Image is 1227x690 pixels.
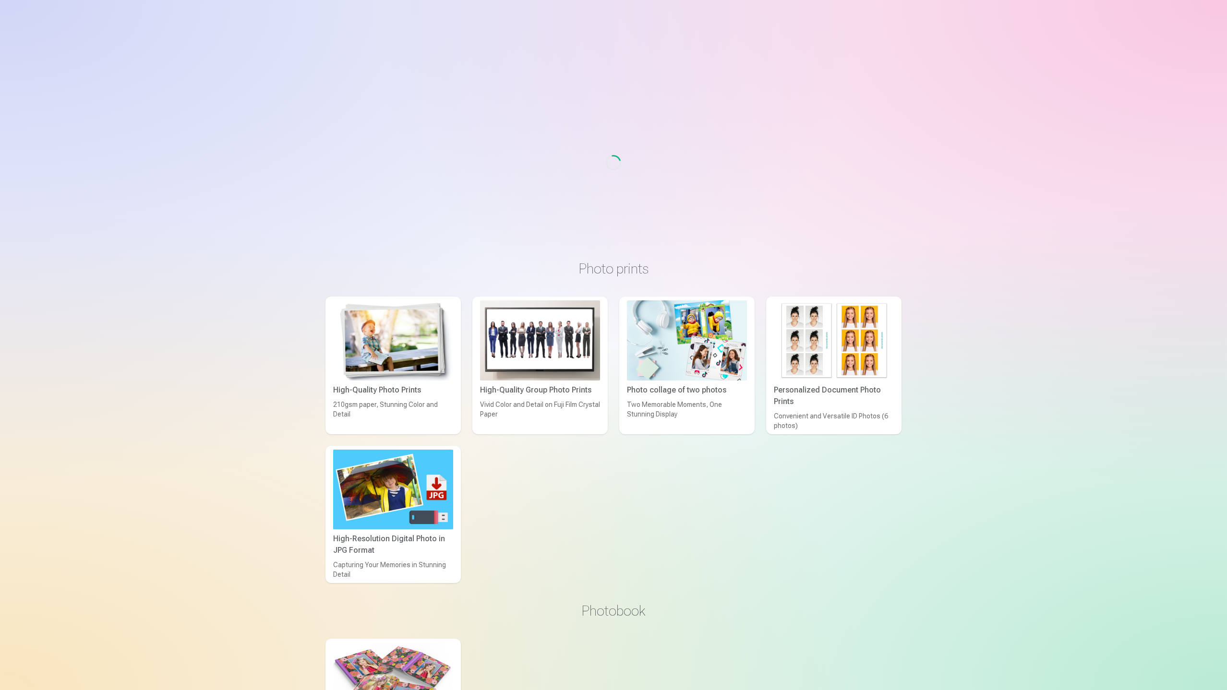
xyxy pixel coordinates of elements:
div: Photo collage of two photos [623,384,751,396]
a: High-Resolution Digital Photo in JPG FormatHigh-Resolution Digital Photo in JPG FormatCapturing Y... [325,446,461,583]
div: High-Resolution Digital Photo in JPG Format [329,533,457,556]
a: Photo collage of two photosPhoto collage of two photosTwo Memorable Moments, One Stunning Display [619,297,755,434]
img: Personalized Document Photo Prints [774,300,894,381]
h3: Photo prints [333,260,894,277]
img: High-Resolution Digital Photo in JPG Format [333,450,453,530]
div: Personalized Document Photo Prints [770,384,898,407]
a: Personalized Document Photo PrintsPersonalized Document Photo PrintsConvenient and Versatile ID P... [766,297,902,434]
img: High-Quality Group Photo Prints [480,300,600,381]
a: High-Quality Photo PrintsHigh-Quality Photo Prints210gsm paper, Stunning Color and Detail [325,297,461,434]
div: Convenient and Versatile ID Photos (6 photos) [770,411,898,430]
a: High-Quality Group Photo PrintsHigh-Quality Group Photo PrintsVivid Color and Detail on Fuji Film... [472,297,608,434]
img: Photo collage of two photos [627,300,747,381]
h3: Photobook [333,602,894,619]
div: 210gsm paper, Stunning Color and Detail [329,400,457,430]
div: High-Quality Group Photo Prints [476,384,604,396]
img: High-Quality Photo Prints [333,300,453,381]
div: High-Quality Photo Prints [329,384,457,396]
div: Two Memorable Moments, One Stunning Display [623,400,751,430]
div: Vivid Color and Detail on Fuji Film Crystal Paper [476,400,604,430]
div: Capturing Your Memories in Stunning Detail [329,560,457,579]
